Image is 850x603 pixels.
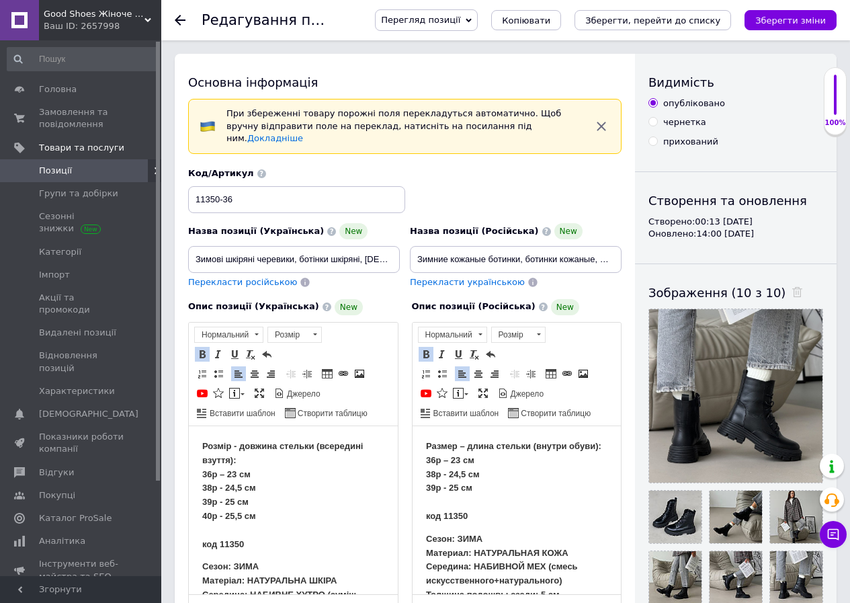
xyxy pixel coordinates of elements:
[39,558,124,582] span: Інструменти веб-майстра та SEO
[820,521,847,548] button: Чат з покупцем
[435,366,450,381] a: Вставити/видалити маркований список
[455,366,470,381] a: По лівому краю
[189,426,398,594] iframe: Редактор, 15CF8B49-22EB-4A1A-AFB5-F1EE2A6DBD7D
[467,347,482,362] a: Видалити форматування
[39,327,116,339] span: Видалені позиції
[195,347,210,362] a: Жирний (Ctrl+B)
[211,347,226,362] a: Курсив (Ctrl+I)
[39,106,124,130] span: Замовлення та повідомлення
[188,226,324,236] span: Назва позиції (Українська)
[451,347,466,362] a: Підкреслений (Ctrl+U)
[208,408,275,419] span: Вставити шаблон
[39,246,81,258] span: Категорії
[419,327,474,342] span: Нормальний
[247,133,303,143] a: Докладніше
[487,366,502,381] a: По правому краю
[268,327,308,342] span: Розмір
[39,292,124,316] span: Акції та промокоди
[13,108,180,216] strong: Сезон: ЗИМА Материал: НАТУРАЛЬНАЯ КОЖА Середина: НАБИВНОЙ МЕХ (смесь искусственного+натурального)...
[285,389,321,400] span: Джерело
[296,408,368,419] span: Створити таблицю
[451,386,470,401] a: Вставити повідомлення
[188,277,297,287] span: Перекласти російською
[544,366,558,381] a: Таблиця
[44,20,161,32] div: Ваш ID: 2657998
[410,226,539,236] span: Назва позиції (Російська)
[575,10,731,30] button: Зберегти, перейти до списку
[648,216,823,228] div: Створено: 00:13 [DATE]
[648,192,823,209] div: Створення та оновлення
[585,15,720,26] i: Зберегти, перейти до списку
[247,366,262,381] a: По центру
[39,210,124,235] span: Сезонні знижки
[39,408,138,420] span: [DEMOGRAPHIC_DATA]
[39,350,124,374] span: Відновлення позицій
[419,347,433,362] a: Жирний (Ctrl+B)
[194,327,263,343] a: Нормальний
[195,405,278,420] a: Вставити шаблон
[483,347,498,362] a: Повернути (Ctrl+Z)
[39,489,75,501] span: Покупці
[339,223,368,239] span: New
[188,74,622,91] div: Основна інформація
[44,8,144,20] span: Good Shoes Жіноче взуття
[381,15,460,25] span: Перегляд позиції
[188,246,400,273] input: Наприклад, H&M жіноча сукня зелена 38 розмір вечірня максі з блискітками
[226,108,561,143] span: При збереженні товару порожні поля перекладуться автоматично. Щоб вручну відправити поле на перек...
[195,327,250,342] span: Нормальний
[195,386,210,401] a: Додати відео з YouTube
[554,223,583,239] span: New
[419,366,433,381] a: Вставити/видалити нумерований список
[39,467,74,479] span: Відгуки
[419,405,501,420] a: Вставити шаблон
[824,118,846,128] div: 100%
[745,10,837,30] button: Зберегти зміни
[551,299,579,315] span: New
[509,389,544,400] span: Джерело
[39,431,124,455] span: Показники роботи компанії
[39,512,112,524] span: Каталог ProSale
[496,386,546,401] a: Джерело
[263,366,278,381] a: По правому краю
[231,366,246,381] a: По лівому краю
[435,347,450,362] a: Курсив (Ctrl+I)
[824,67,847,135] div: 100% Якість заповнення
[300,366,314,381] a: Збільшити відступ
[259,347,274,362] a: Повернути (Ctrl+Z)
[39,142,124,154] span: Товари та послуги
[195,366,210,381] a: Вставити/видалити нумерований список
[252,386,267,401] a: Максимізувати
[211,386,226,401] a: Вставити іконку
[211,366,226,381] a: Вставити/видалити маркований список
[419,386,433,401] a: Додати відео з YouTube
[507,366,522,381] a: Зменшити відступ
[335,299,363,315] span: New
[320,366,335,381] a: Таблиця
[227,347,242,362] a: Підкреслений (Ctrl+U)
[352,366,367,381] a: Зображення
[663,97,725,110] div: опубліковано
[267,327,322,343] a: Розмір
[502,15,550,26] span: Копіювати
[648,284,823,301] div: Зображення (10 з 10)
[491,10,561,30] button: Копіювати
[755,15,826,26] i: Зберегти зміни
[560,366,575,381] a: Вставити/Редагувати посилання (Ctrl+L)
[283,405,370,420] a: Створити таблицю
[227,386,247,401] a: Вставити повідомлення
[492,327,532,342] span: Розмір
[506,405,593,420] a: Створити таблицю
[175,15,185,26] div: Повернутися назад
[284,366,298,381] a: Зменшити відступ
[435,386,450,401] a: Вставити іконку
[39,188,118,200] span: Групи та добірки
[39,385,115,397] span: Характеристики
[491,327,546,343] a: Розмір
[471,366,486,381] a: По центру
[431,408,499,419] span: Вставити шаблон
[663,116,706,128] div: чернетка
[272,386,323,401] a: Джерело
[476,386,491,401] a: Максимізувати
[188,168,254,178] span: Код/Артикул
